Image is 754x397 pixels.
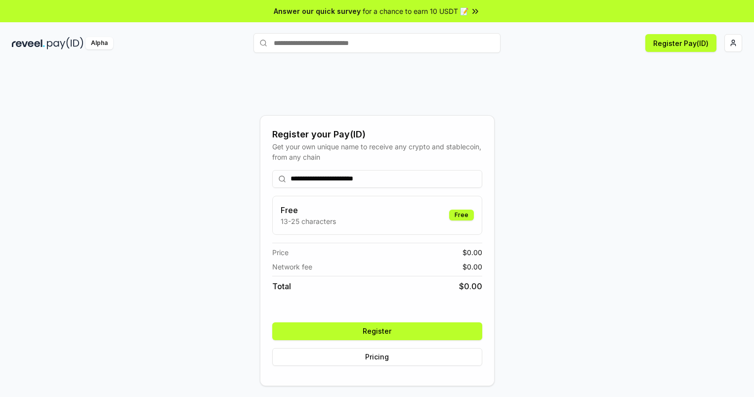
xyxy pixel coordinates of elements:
[272,322,482,340] button: Register
[459,280,482,292] span: $ 0.00
[645,34,716,52] button: Register Pay(ID)
[272,128,482,141] div: Register your Pay(ID)
[281,216,336,226] p: 13-25 characters
[272,348,482,366] button: Pricing
[12,37,45,49] img: reveel_dark
[272,247,289,258] span: Price
[272,262,312,272] span: Network fee
[272,141,482,162] div: Get your own unique name to receive any crypto and stablecoin, from any chain
[274,6,361,16] span: Answer our quick survey
[363,6,468,16] span: for a chance to earn 10 USDT 📝
[85,37,113,49] div: Alpha
[272,280,291,292] span: Total
[449,210,474,221] div: Free
[462,262,482,272] span: $ 0.00
[281,204,336,216] h3: Free
[47,37,84,49] img: pay_id
[462,247,482,258] span: $ 0.00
